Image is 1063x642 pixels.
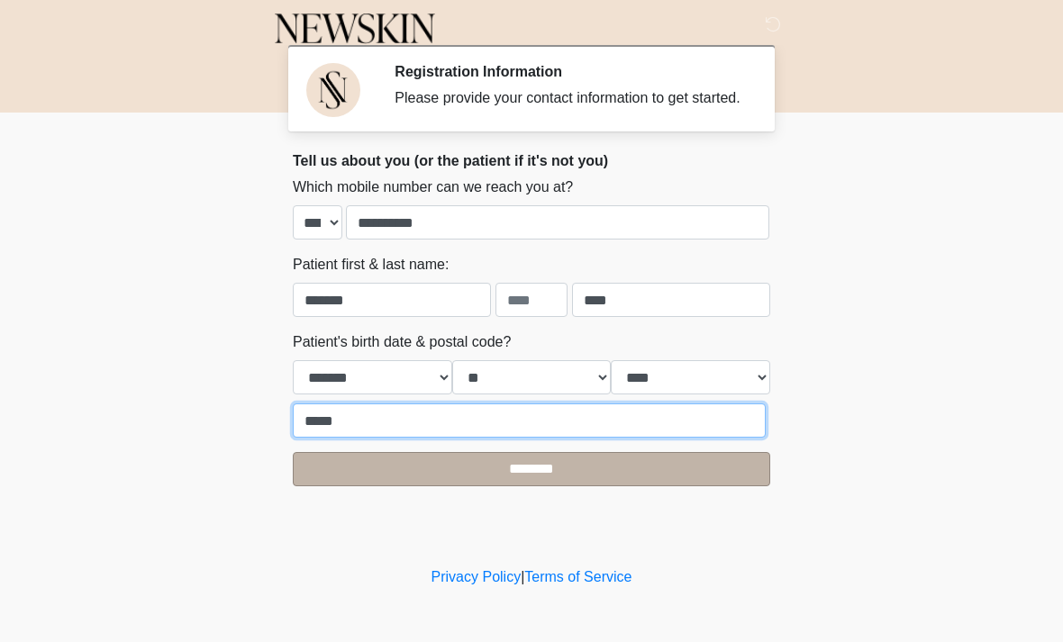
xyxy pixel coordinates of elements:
label: Patient first & last name: [293,254,449,276]
label: Which mobile number can we reach you at? [293,176,573,198]
a: Terms of Service [524,569,631,584]
div: Please provide your contact information to get started. [395,87,743,109]
h2: Tell us about you (or the patient if it's not you) [293,152,770,169]
a: Privacy Policy [432,569,522,584]
h2: Registration Information [395,63,743,80]
img: Agent Avatar [306,63,360,117]
a: | [521,569,524,584]
label: Patient's birth date & postal code? [293,331,511,353]
img: Newskin Logo [275,14,435,44]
